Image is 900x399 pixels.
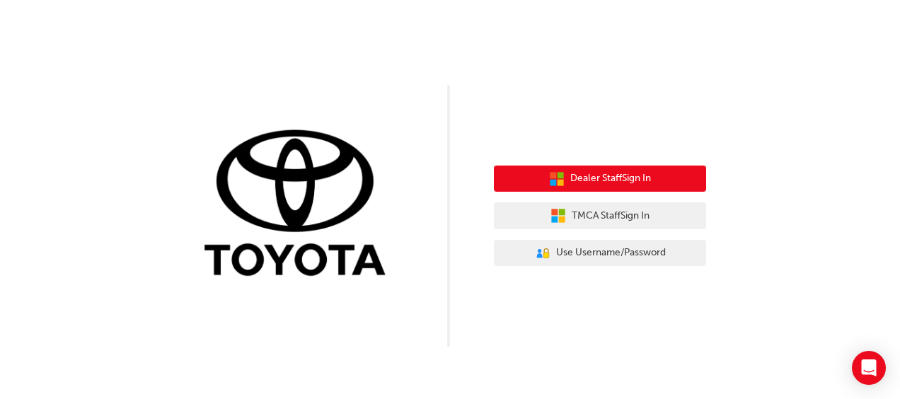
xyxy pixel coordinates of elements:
[572,208,650,224] span: TMCA Staff Sign In
[556,245,666,261] span: Use Username/Password
[494,202,706,229] button: TMCA StaffSign In
[852,351,886,385] div: Open Intercom Messenger
[570,170,651,187] span: Dealer Staff Sign In
[494,166,706,192] button: Dealer StaffSign In
[194,127,406,283] img: Trak
[494,240,706,267] button: Use Username/Password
